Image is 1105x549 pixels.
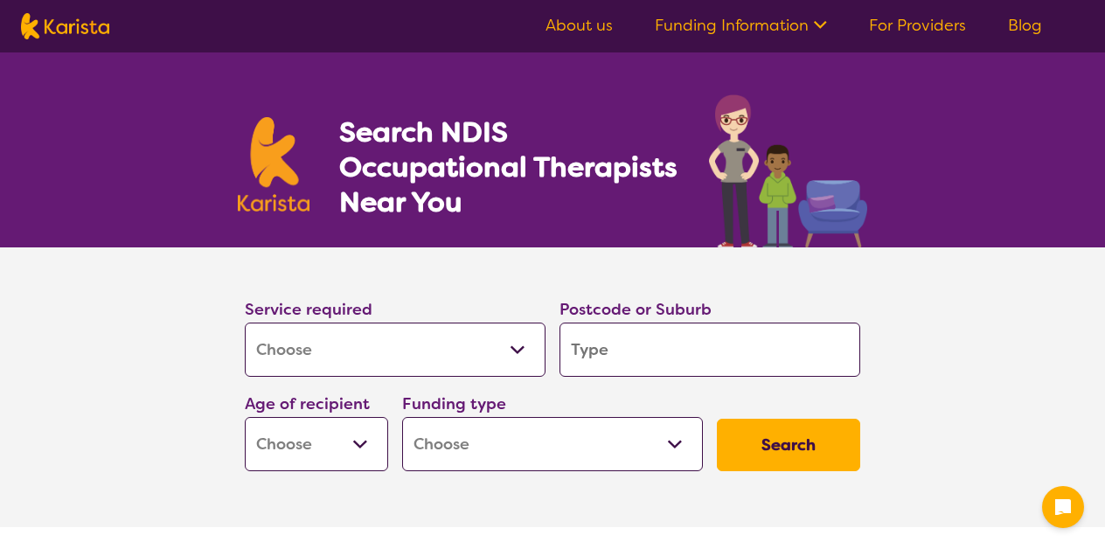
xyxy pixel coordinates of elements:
[402,393,506,414] label: Funding type
[546,15,613,36] a: About us
[655,15,827,36] a: Funding Information
[559,323,860,377] input: Type
[709,94,867,247] img: occupational-therapy
[238,117,309,212] img: Karista logo
[717,419,860,471] button: Search
[245,393,370,414] label: Age of recipient
[869,15,966,36] a: For Providers
[1008,15,1042,36] a: Blog
[339,115,679,219] h1: Search NDIS Occupational Therapists Near You
[245,299,372,320] label: Service required
[559,299,712,320] label: Postcode or Suburb
[21,13,109,39] img: Karista logo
